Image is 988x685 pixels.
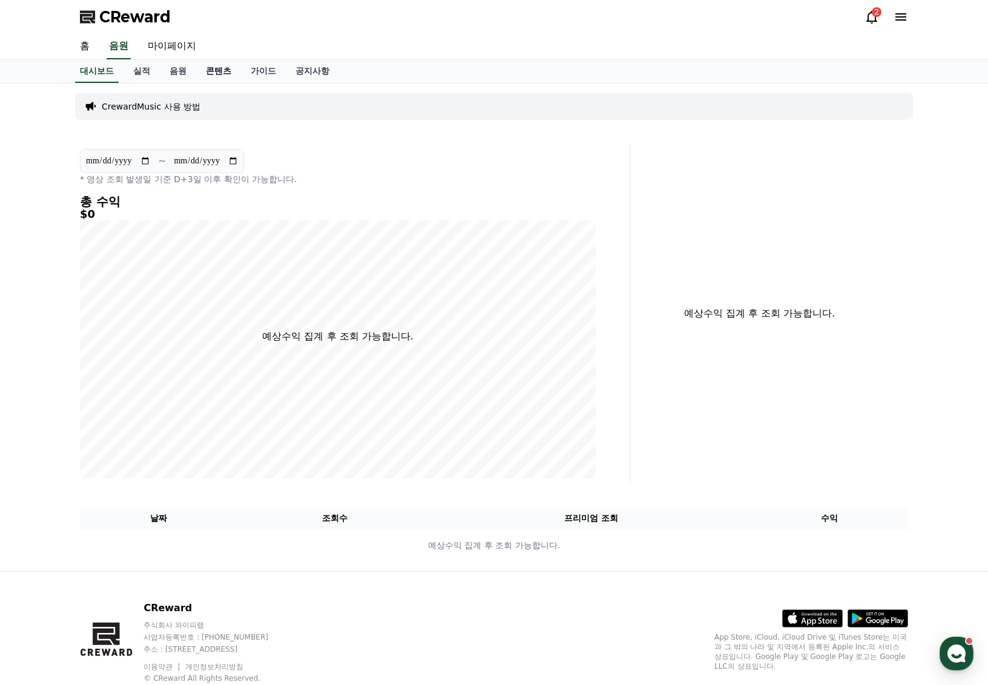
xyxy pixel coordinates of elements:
p: 주소 : [STREET_ADDRESS] [143,644,291,654]
a: 홈 [4,384,80,414]
th: 날짜 [80,507,238,529]
th: 조회수 [238,507,432,529]
p: 주식회사 와이피랩 [143,620,291,630]
span: CReward [99,7,171,27]
a: 개인정보처리방침 [185,663,243,671]
th: 수익 [750,507,908,529]
p: © CReward All Rights Reserved. [143,674,291,683]
a: 음원 [107,34,131,59]
a: 실적 [123,60,160,83]
div: 2 [872,7,881,17]
a: 가이드 [241,60,286,83]
p: 사업자등록번호 : [PHONE_NUMBER] [143,632,291,642]
p: CReward [143,601,291,615]
span: 홈 [38,402,45,411]
span: 설정 [187,402,202,411]
a: 마이페이지 [138,34,206,59]
p: ~ [158,154,166,168]
a: 설정 [156,384,232,414]
p: * 영상 조회 발생일 기준 D+3일 이후 확인이 가능합니다. [80,173,596,185]
h4: 총 수익 [80,195,596,208]
a: CReward [80,7,171,27]
a: 음원 [160,60,196,83]
span: 대화 [111,402,125,412]
a: 홈 [70,34,99,59]
a: 2 [864,10,879,24]
a: 이용약관 [143,663,182,671]
p: 예상수익 집계 후 조회 가능합니다. [81,539,907,552]
a: 대화 [80,384,156,414]
h5: $0 [80,208,596,220]
a: CrewardMusic 사용 방법 [102,100,200,113]
p: App Store, iCloud, iCloud Drive 및 iTunes Store는 미국과 그 밖의 나라 및 지역에서 등록된 Apple Inc.의 서비스 상표입니다. Goo... [714,632,908,671]
p: 예상수익 집계 후 조회 가능합니다. [262,329,413,344]
p: 예상수익 집계 후 조회 가능합니다. [640,306,879,321]
a: 대시보드 [75,60,119,83]
a: 콘텐츠 [196,60,241,83]
a: 공지사항 [286,60,339,83]
th: 프리미엄 조회 [432,507,750,529]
